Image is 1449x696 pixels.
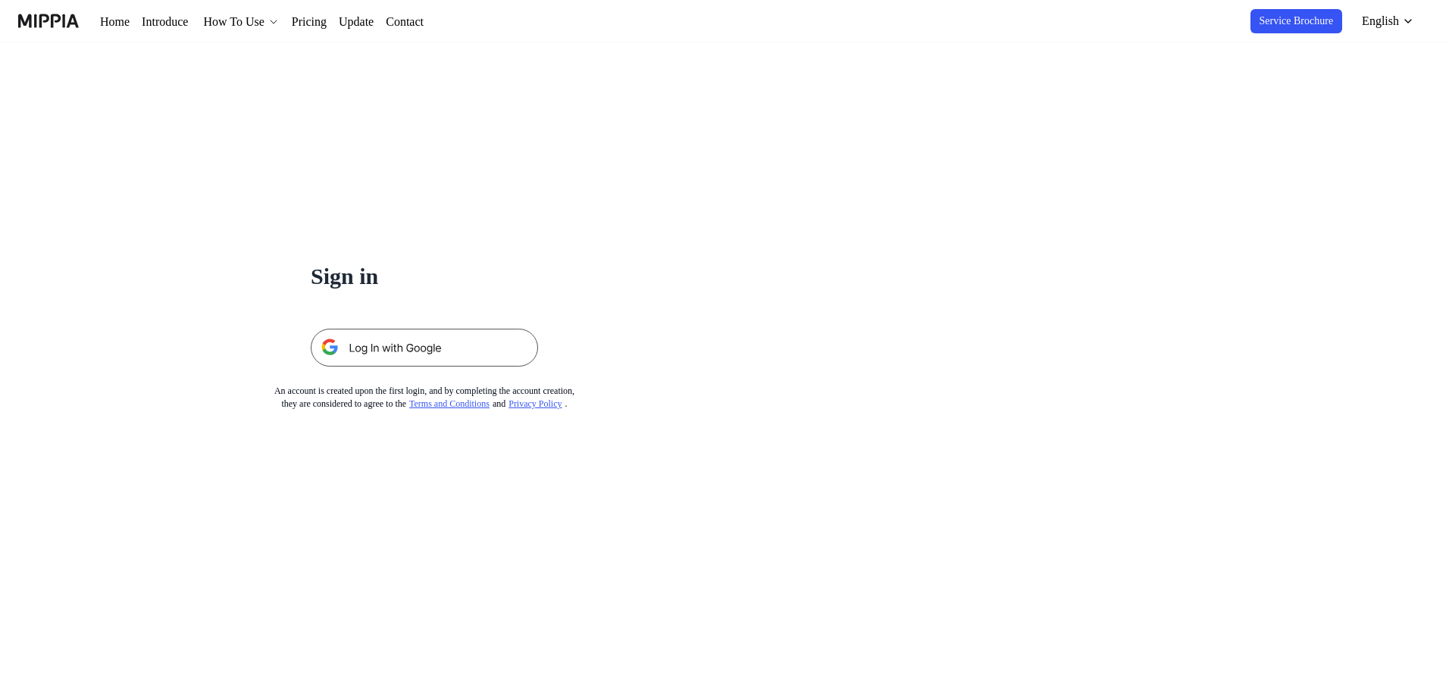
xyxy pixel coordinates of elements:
[527,398,585,409] a: Privacy Policy
[309,13,347,31] a: Pricing
[211,13,297,31] button: How To Use
[411,398,505,409] a: Terms and Conditions
[311,329,538,367] img: 구글 로그인 버튼
[211,13,285,31] div: How To Use
[1357,12,1402,30] div: English
[1239,9,1341,33] button: Service Brochure
[311,261,538,292] h1: Sign in
[249,385,600,410] div: An account is created upon the first login, and by completing the account creation, they are cons...
[100,13,133,31] a: Home
[412,13,458,31] a: Contact
[145,13,199,31] a: Introduce
[1348,6,1423,36] button: English
[359,13,400,31] a: Update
